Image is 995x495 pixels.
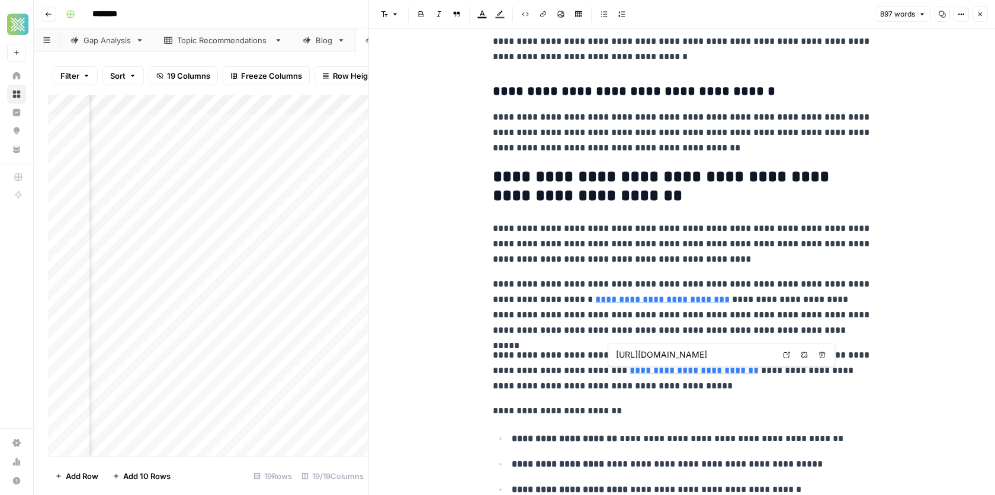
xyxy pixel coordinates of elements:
a: Your Data [7,140,26,159]
span: Add Row [66,470,98,482]
a: Usage [7,452,26,471]
span: Sort [110,70,126,82]
button: 897 words [875,7,931,22]
a: Insights [7,103,26,122]
button: Filter [53,66,98,85]
button: Add Row [48,467,105,486]
span: 897 words [880,9,915,20]
div: Topic Recommendations [177,34,269,46]
a: Blog (Description and Tie In Test) [355,28,525,52]
a: Home [7,66,26,85]
a: Blog [293,28,355,52]
div: 19/19 Columns [297,467,368,486]
button: Freeze Columns [223,66,310,85]
span: Row Height [333,70,375,82]
span: Freeze Columns [241,70,302,82]
button: 19 Columns [149,66,218,85]
div: 19 Rows [249,467,297,486]
a: Settings [7,433,26,452]
button: Sort [102,66,144,85]
button: Help + Support [7,471,26,490]
button: Workspace: Xponent21 [7,9,26,39]
button: Row Height [314,66,383,85]
div: Gap Analysis [84,34,131,46]
span: Filter [60,70,79,82]
a: Browse [7,85,26,104]
span: 19 Columns [167,70,210,82]
img: Xponent21 Logo [7,14,28,35]
div: Blog [316,34,332,46]
a: Gap Analysis [60,28,154,52]
button: Add 10 Rows [105,467,178,486]
a: Topic Recommendations [154,28,293,52]
span: Add 10 Rows [123,470,171,482]
a: Opportunities [7,121,26,140]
